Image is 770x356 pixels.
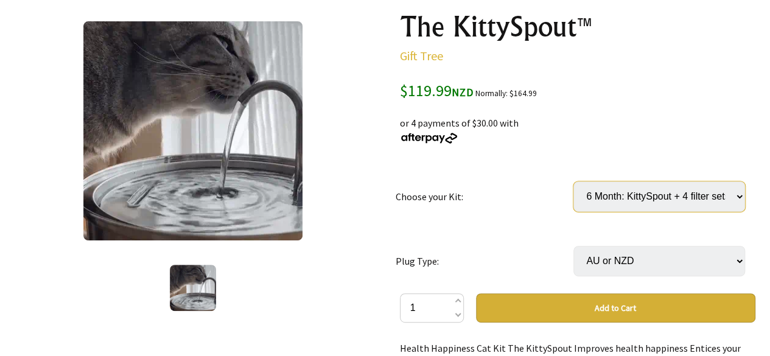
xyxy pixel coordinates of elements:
img: The KittySpout™ [83,21,303,240]
h1: The KittySpout™ [400,12,755,41]
div: or 4 payments of $30.00 with [400,101,755,145]
span: $119.99 [400,80,474,100]
td: Choose your Kit: [396,164,573,229]
a: Gift Tree [400,48,443,63]
img: Afterpay [400,133,458,144]
img: The KittySpout™ [170,265,216,311]
button: Add to Cart [476,293,755,323]
span: NZD [452,85,474,99]
td: Plug Type: [396,229,573,293]
small: Normally: $164.99 [475,88,537,99]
